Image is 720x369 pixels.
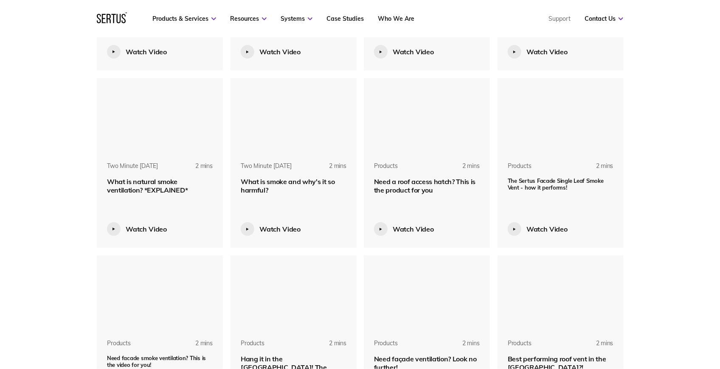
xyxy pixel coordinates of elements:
[107,339,131,348] div: Products
[374,162,398,171] div: Products
[281,15,312,22] a: Systems
[259,225,301,233] div: Watch Video
[152,15,216,22] a: Products & Services
[508,177,604,191] span: The Sertus Facade Single Leaf Smoke Vent - how it performs!
[526,225,568,233] div: Watch Video
[548,15,571,22] a: Support
[393,48,434,56] div: Watch Video
[177,162,213,177] div: 2 mins
[374,339,398,348] div: Products
[230,15,267,22] a: Resources
[259,48,301,56] div: Watch Video
[374,177,475,194] span: Need a roof access hatch? This is the product for you
[378,15,414,22] a: Who We Are
[107,162,158,171] div: Two Minute [DATE]
[241,177,335,194] span: What is smoke and why's it so harmful?
[508,339,532,348] div: Products
[578,339,613,355] div: 2 mins
[585,15,623,22] a: Contact Us
[508,162,532,171] div: Products
[107,355,206,368] span: Need facade smoke ventilation? This is the video for you!
[107,177,188,194] span: What is natural smoke ventilation? *EXPLAINED*
[311,162,346,177] div: 2 mins
[444,339,480,355] div: 2 mins
[241,339,264,348] div: Products
[444,162,480,177] div: 2 mins
[678,328,720,369] iframe: Chat Widget
[578,162,613,177] div: 2 mins
[241,162,292,171] div: Two Minute [DATE]
[126,225,167,233] div: Watch Video
[177,339,213,355] div: 2 mins
[326,15,364,22] a: Case Studies
[393,225,434,233] div: Watch Video
[311,339,346,355] div: 2 mins
[126,48,167,56] div: Watch Video
[526,48,568,56] div: Watch Video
